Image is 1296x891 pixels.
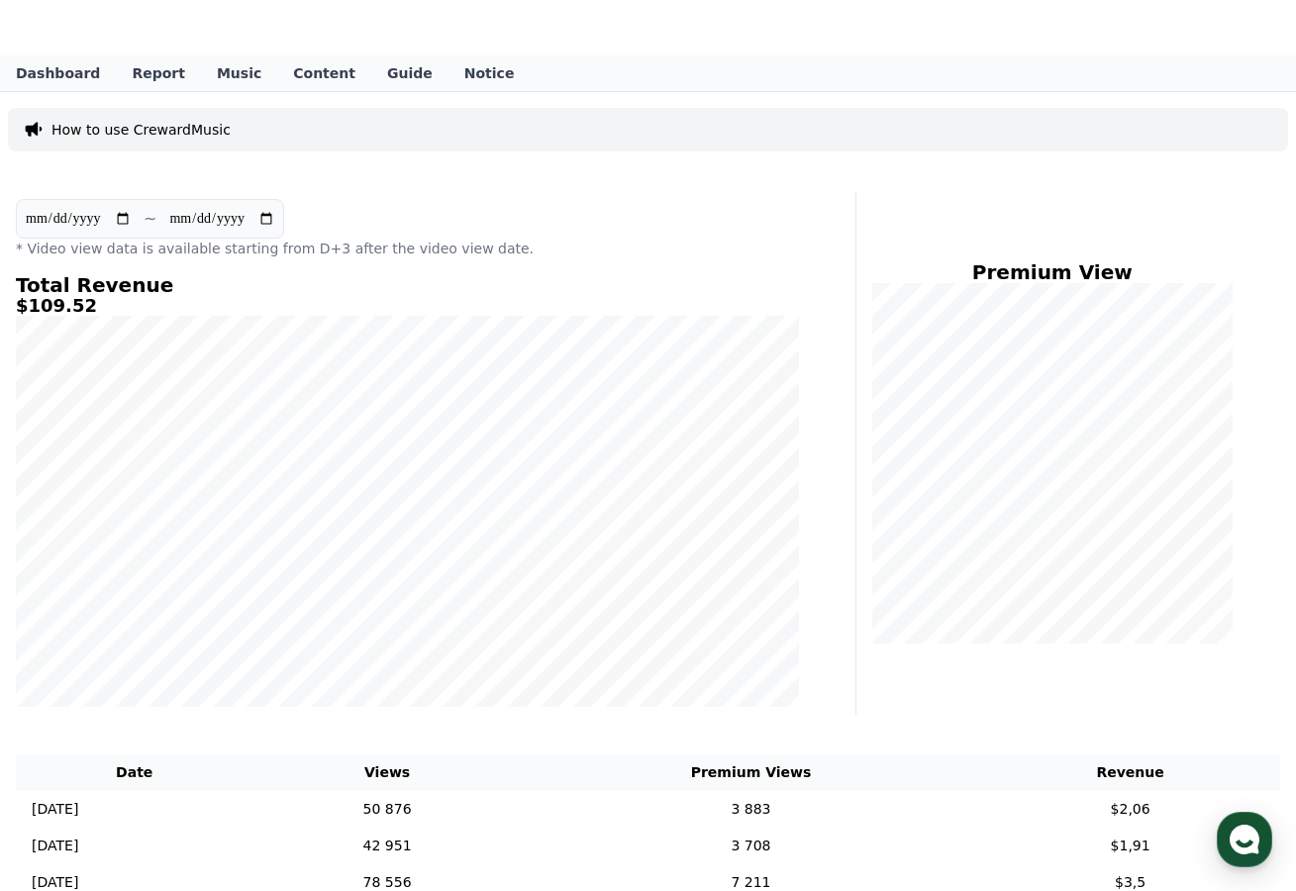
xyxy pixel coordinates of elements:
[252,754,521,791] th: Views
[16,239,800,258] p: * Video view data is available starting from D+3 after the video view date.
[872,261,1233,283] h4: Premium View
[980,791,1280,828] td: $2,06
[16,296,800,316] h5: $109.52
[522,828,981,864] td: 3 708
[51,120,231,140] a: How to use CrewardMusic
[116,55,201,91] a: Report
[522,754,981,791] th: Premium Views
[252,791,521,828] td: 50 876
[144,207,156,231] p: ~
[522,791,981,828] td: 3 883
[48,12,164,44] span: CReward
[32,799,78,820] p: [DATE]
[449,55,531,91] a: Notice
[293,657,342,673] span: Settings
[131,628,255,677] a: Messages
[371,55,449,91] a: Guide
[32,836,78,856] p: [DATE]
[277,55,371,91] a: Content
[50,657,85,673] span: Home
[6,628,131,677] a: Home
[16,754,252,791] th: Date
[252,828,521,864] td: 42 951
[980,828,1280,864] td: $1,91
[201,55,277,91] a: Music
[16,12,164,44] a: CReward
[164,658,223,674] span: Messages
[16,274,800,296] h4: Total Revenue
[980,754,1280,791] th: Revenue
[255,628,380,677] a: Settings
